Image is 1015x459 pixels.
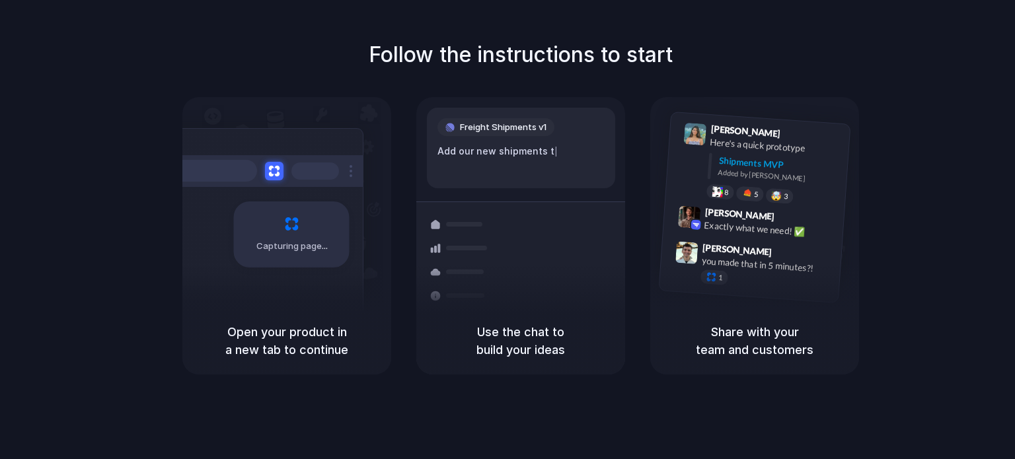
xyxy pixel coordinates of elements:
span: [PERSON_NAME] [702,240,772,259]
div: Add our new shipments t [437,144,605,159]
span: Capturing page [256,240,330,253]
span: 9:42 AM [778,211,806,227]
h5: Open your product in a new tab to continue [198,323,375,359]
div: Shipments MVP [718,153,841,175]
div: Exactly what we need! ✅ [704,218,836,240]
span: 8 [724,188,729,195]
div: you made that in 5 minutes?! [701,254,833,276]
span: Freight Shipments v1 [460,121,546,134]
span: [PERSON_NAME] [710,122,780,141]
span: 1 [718,274,723,281]
div: Added by [PERSON_NAME] [718,167,839,186]
span: [PERSON_NAME] [704,204,774,223]
h5: Share with your team and customers [666,323,843,359]
div: Here's a quick prototype [710,135,842,157]
div: 🤯 [771,191,782,201]
span: 3 [784,193,788,200]
h5: Use the chat to build your ideas [432,323,609,359]
span: | [554,146,558,157]
h1: Follow the instructions to start [369,39,673,71]
span: 9:47 AM [776,246,803,262]
span: 9:41 AM [784,127,811,143]
span: 5 [754,190,759,197]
